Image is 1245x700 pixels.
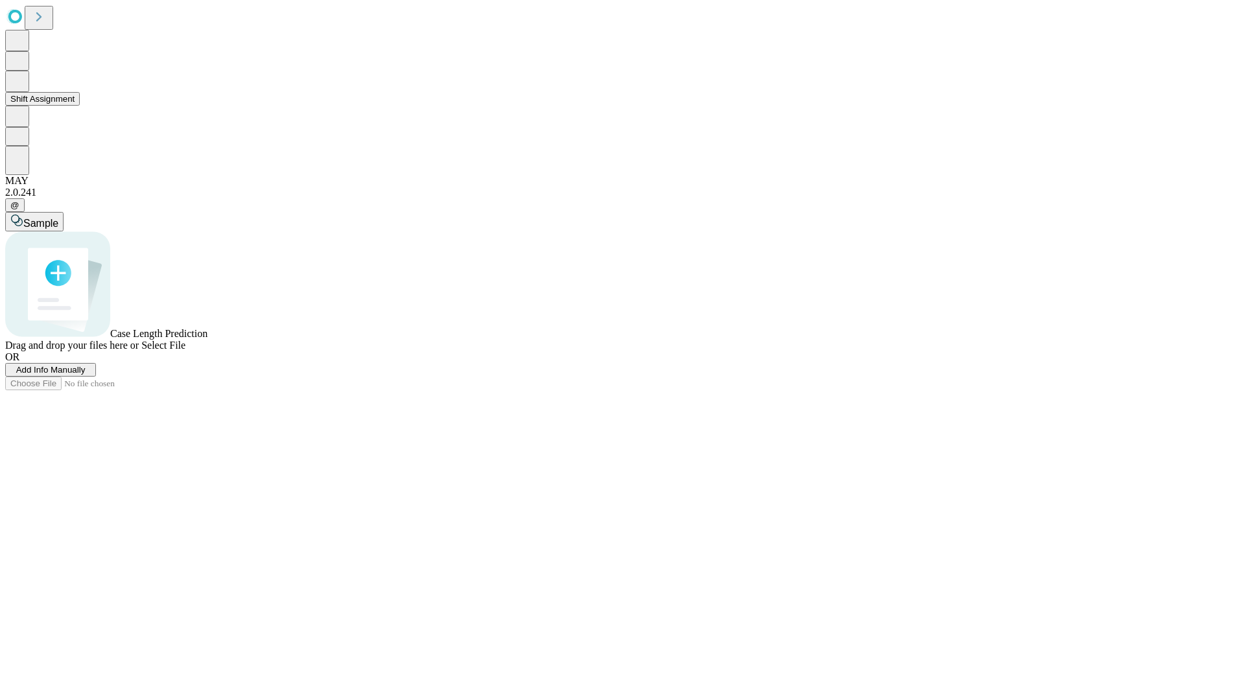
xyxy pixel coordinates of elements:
[5,92,80,106] button: Shift Assignment
[5,351,19,362] span: OR
[10,200,19,210] span: @
[5,187,1240,198] div: 2.0.241
[5,363,96,377] button: Add Info Manually
[141,340,185,351] span: Select File
[5,198,25,212] button: @
[5,340,139,351] span: Drag and drop your files here or
[5,175,1240,187] div: MAY
[5,212,64,231] button: Sample
[110,328,207,339] span: Case Length Prediction
[16,365,86,375] span: Add Info Manually
[23,218,58,229] span: Sample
